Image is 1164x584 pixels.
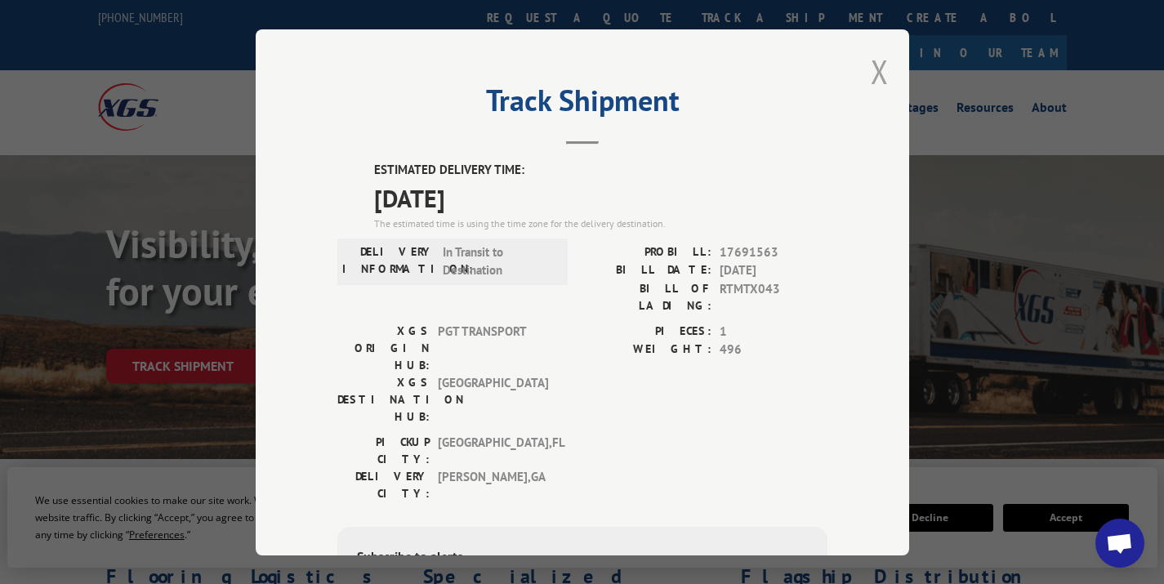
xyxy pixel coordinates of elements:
[374,179,827,216] span: [DATE]
[337,322,430,373] label: XGS ORIGIN HUB:
[720,243,827,261] span: 17691563
[438,373,548,425] span: [GEOGRAPHIC_DATA]
[438,433,548,467] span: [GEOGRAPHIC_DATA] , FL
[342,243,435,279] label: DELIVERY INFORMATION:
[582,243,711,261] label: PROBILL:
[1095,519,1144,568] div: Open chat
[357,546,808,569] div: Subscribe to alerts
[438,467,548,502] span: [PERSON_NAME] , GA
[582,322,711,341] label: PIECES:
[720,279,827,314] span: RTMTX043
[720,322,827,341] span: 1
[582,341,711,359] label: WEIGHT:
[337,467,430,502] label: DELIVERY CITY:
[337,373,430,425] label: XGS DESTINATION HUB:
[443,243,553,279] span: In Transit to Destination
[720,341,827,359] span: 496
[374,161,827,180] label: ESTIMATED DELIVERY TIME:
[374,216,827,230] div: The estimated time is using the time zone for the delivery destination.
[337,433,430,467] label: PICKUP CITY:
[582,279,711,314] label: BILL OF LADING:
[438,322,548,373] span: PGT TRANSPORT
[871,50,889,93] button: Close modal
[582,261,711,280] label: BILL DATE:
[337,89,827,120] h2: Track Shipment
[720,261,827,280] span: [DATE]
